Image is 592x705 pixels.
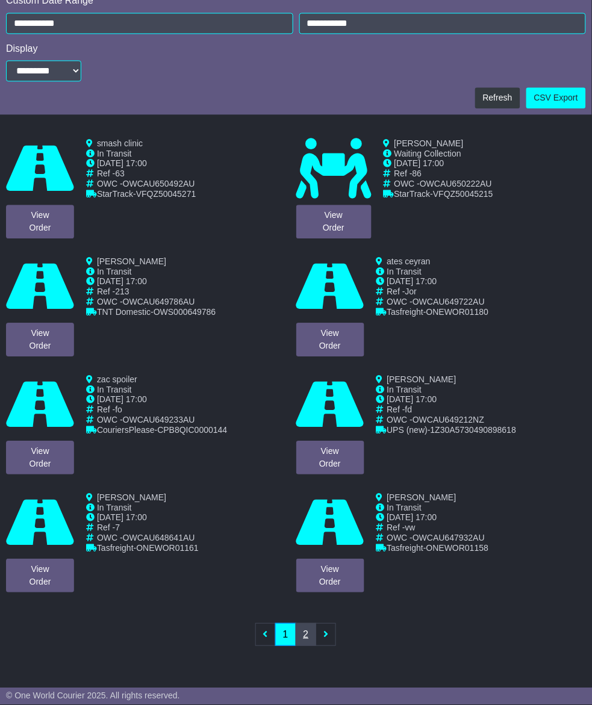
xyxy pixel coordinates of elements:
td: - [97,543,199,553]
span: VFQZ50045215 [433,189,493,199]
span: vw [405,523,416,532]
span: [PERSON_NAME] [97,492,166,502]
span: smash clinic [97,138,143,148]
span: CPB8QIC0000144 [157,425,227,435]
a: ViewOrder [296,559,364,592]
span: [DATE] 17:00 [387,512,437,522]
td: Ref - [97,405,227,415]
span: In Transit [387,385,422,394]
button: Refresh [475,87,520,108]
td: - [97,425,227,435]
a: ViewOrder [6,559,74,592]
span: Tasfreight [387,307,424,317]
span: [DATE] 17:00 [97,276,147,286]
span: In Transit [387,267,422,276]
span: UPS (new) [387,425,428,435]
span: [PERSON_NAME] [394,138,464,148]
span: TNT Domestic [97,307,151,317]
span: [DATE] 17:00 [387,394,437,404]
a: CSV Export [526,87,586,108]
td: OWC - [394,179,493,189]
span: Jor [405,287,417,296]
span: [DATE] 17:00 [97,158,147,168]
td: Ref - [387,287,489,297]
span: OWCAU648641AU [123,533,195,542]
span: StarTrack [97,189,133,199]
span: OWCAU650492AU [123,179,195,188]
span: In Transit [97,385,132,394]
span: [DATE] 17:00 [394,158,444,168]
span: VFQZ50045271 [136,189,196,199]
span: OWCAU649212NZ [413,415,484,424]
td: Ref - [394,169,493,179]
td: Ref - [97,287,216,297]
span: In Transit [97,267,132,276]
a: ViewOrder [296,441,364,474]
span: [DATE] 17:00 [97,512,147,522]
span: fd [405,405,413,414]
a: 1 [275,623,296,646]
span: ONEWOR01161 [136,543,198,553]
div: Display [6,43,586,54]
span: OWCAU650222AU [420,179,492,188]
span: Tasfreight [387,543,424,553]
td: - [387,543,489,553]
span: [PERSON_NAME] [97,256,166,266]
td: OWC - [97,297,216,307]
a: ViewOrder [6,323,74,356]
span: 213 [115,287,129,296]
span: © One World Courier 2025. All rights reserved. [6,691,180,701]
span: [DATE] 17:00 [97,394,147,404]
span: In Transit [97,149,132,158]
span: [DATE] 17:00 [387,276,437,286]
td: OWC - [97,179,196,189]
span: ONEWOR01158 [426,543,488,553]
a: 2 [296,623,317,646]
span: 63 [115,169,125,178]
span: In Transit [97,503,132,512]
td: - [97,189,196,199]
td: Ref - [97,169,196,179]
td: Ref - [97,523,199,533]
span: 1Z30A5730490898618 [431,425,516,435]
td: Ref - [387,523,489,533]
td: OWC - [387,297,489,307]
td: - [387,307,489,317]
a: ViewOrder [296,323,364,356]
td: - [394,189,493,199]
span: OWCAU649722AU [413,297,485,306]
span: OWS000649786 [154,307,216,317]
td: OWC - [387,415,517,425]
span: 7 [115,523,120,532]
span: Waiting Collection [394,149,462,158]
span: ates ceyran [387,256,431,266]
span: fo [115,405,122,414]
span: 86 [413,169,422,178]
a: ViewOrder [6,441,74,474]
span: [PERSON_NAME] [387,492,456,502]
td: - [97,307,216,317]
span: [PERSON_NAME] [387,374,456,384]
td: OWC - [387,533,489,543]
span: OWCAU649233AU [123,415,195,424]
td: - [387,425,517,435]
span: OWCAU649786AU [123,297,195,306]
span: CouriersPlease [97,425,155,435]
a: ViewOrder [296,205,372,238]
td: OWC - [97,415,227,425]
span: zac spoiler [97,374,137,384]
span: In Transit [387,503,422,512]
td: OWC - [97,533,199,543]
span: StarTrack [394,189,431,199]
span: OWCAU647932AU [413,533,485,542]
td: Ref - [387,405,517,415]
span: Tasfreight [97,543,134,553]
span: ONEWOR01180 [426,307,488,317]
a: ViewOrder [6,205,74,238]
